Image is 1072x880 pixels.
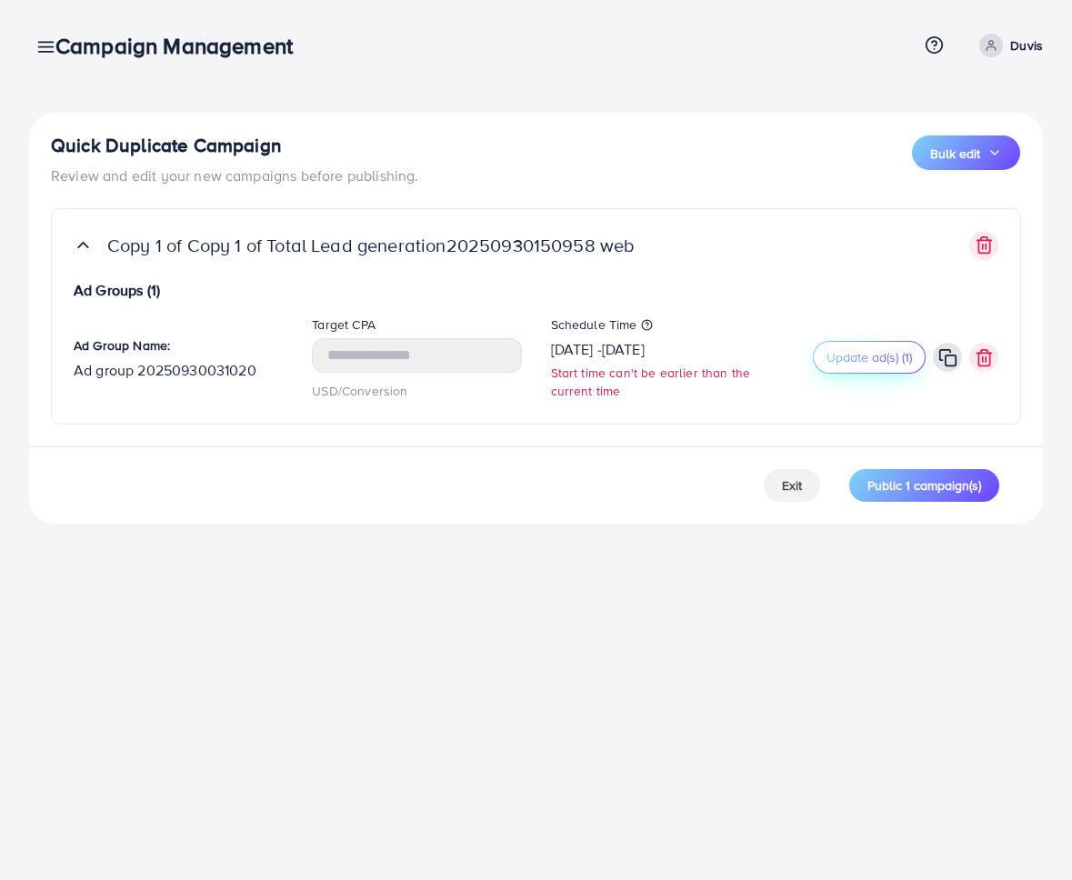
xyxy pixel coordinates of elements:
p: Duvis [1010,35,1043,56]
label: Ad Group Name: [74,336,170,355]
small: Start time can't be earlier than the current time [551,364,760,400]
p: Review and edit your new campaigns before publishing. [51,165,418,186]
button: Bulk edit [911,135,1021,171]
p: [DATE] - [551,338,645,360]
span: Public 1 campaign(s) [867,476,981,495]
h6: Ad Groups (1) [74,282,998,299]
a: Duvis [972,34,1043,57]
p: Copy 1 of Copy 1 of Total Lead generation20250930150958 web [107,235,635,256]
span: Bulk edit [930,145,980,163]
span: [DATE] [602,339,645,359]
label: Target CPA [312,315,376,334]
button: Update ad(s) (1) [813,341,926,374]
button: Public 1 campaign(s) [849,469,999,502]
span: Exit [782,476,802,495]
h4: Quick Duplicate Campaign [51,135,418,157]
p: USD/Conversion [312,380,521,402]
span: Update ad(s) (1) [827,348,912,366]
button: Exit [764,469,820,502]
button: Bulk edit [912,135,1020,170]
label: Schedule Time [551,315,760,334]
p: Ad group 20250930031020 [74,359,256,381]
h3: Campaign Management [55,33,307,59]
iframe: Chat [995,798,1058,866]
